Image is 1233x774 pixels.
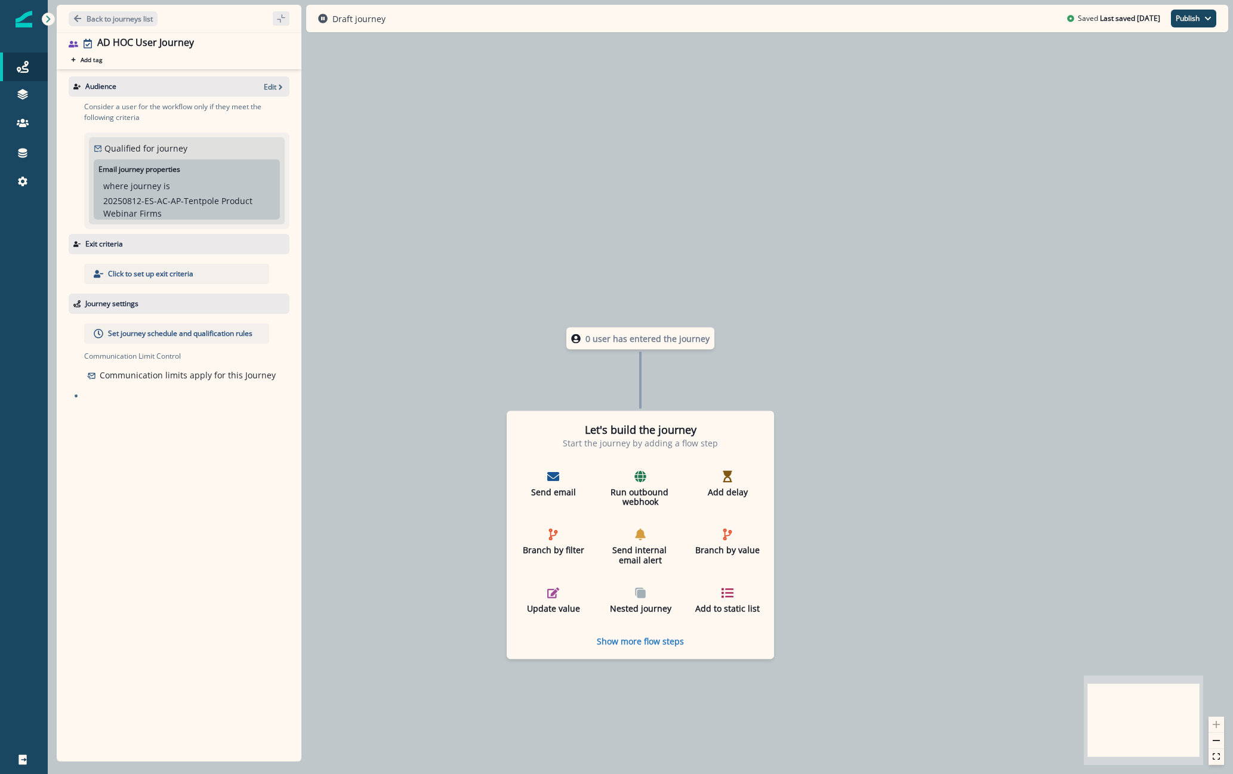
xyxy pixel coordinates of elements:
p: Add to static list [695,603,760,613]
p: Draft journey [332,13,386,25]
p: Nested journey [608,603,673,613]
p: Run outbound webhook [608,487,673,507]
div: AD HOC User Journey [97,37,194,50]
p: Add tag [81,56,102,63]
p: where journey [103,180,161,192]
p: is [164,180,170,192]
p: Communication limits apply for this Journey [100,369,276,381]
button: Update value [516,582,591,618]
p: Click to set up exit criteria [108,269,193,279]
button: sidebar collapse toggle [273,11,289,26]
p: Branch by filter [520,545,586,556]
p: 20250812-ES-AC-AP-Tentpole Product Webinar Firms [103,195,270,220]
button: Branch by value [690,524,765,560]
h2: Let's build the journey [585,424,696,437]
p: Exit criteria [85,239,123,249]
button: Nested journey [603,582,678,618]
button: Branch by filter [516,524,591,560]
p: Edit [264,82,276,92]
p: Add delay [695,487,760,497]
button: Show more flow steps [597,635,684,646]
p: 0 user has entered the journey [585,332,710,345]
p: Audience [85,81,116,92]
button: Add to static list [690,582,765,618]
p: Back to journeys list [87,14,153,24]
p: Send internal email alert [608,545,673,566]
div: Let's build the journeyStart the journey by adding a flow stepSend emailRun outbound webhookAdd d... [507,411,774,659]
p: Qualified for journey [104,142,187,155]
button: Add tag [69,55,104,64]
p: Update value [520,603,586,613]
button: Go back [69,11,158,26]
p: Set journey schedule and qualification rules [108,328,252,339]
p: Journey settings [85,298,138,309]
p: Last saved [DATE] [1100,13,1160,24]
button: Send email [516,465,591,502]
button: Add delay [690,465,765,502]
button: Edit [264,82,285,92]
button: Send internal email alert [603,524,678,571]
button: Publish [1171,10,1216,27]
button: fit view [1209,749,1224,765]
button: Run outbound webhook [603,465,678,512]
p: Send email [520,487,586,497]
img: Inflection [16,11,32,27]
p: Email journey properties [98,164,180,175]
p: Communication Limit Control [84,351,289,362]
div: 0 user has entered the journey [526,328,755,350]
button: zoom out [1209,733,1224,749]
p: Start the journey by adding a flow step [563,436,718,449]
p: Saved [1078,13,1098,24]
p: Consider a user for the workflow only if they meet the following criteria [84,101,289,123]
p: Branch by value [695,545,760,556]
